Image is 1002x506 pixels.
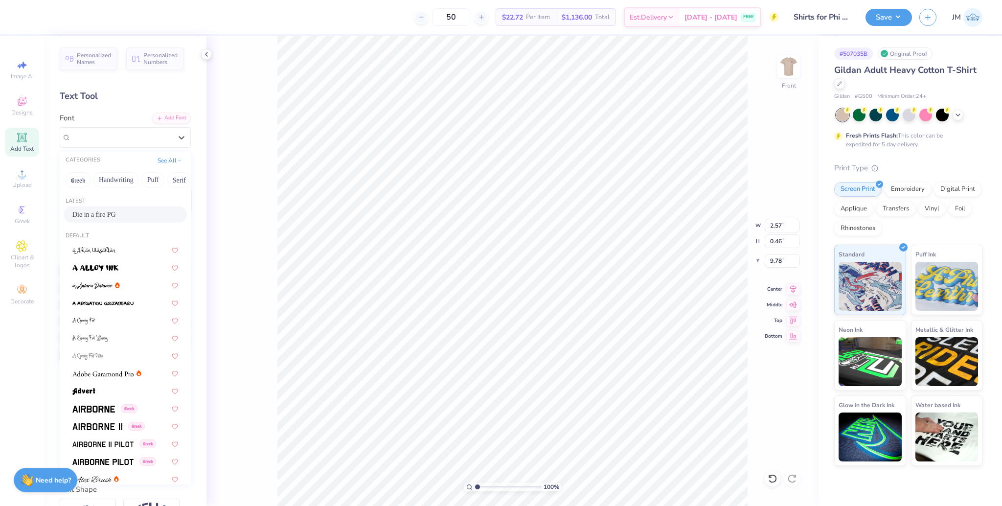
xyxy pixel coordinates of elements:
[918,202,946,216] div: Vinyl
[128,422,145,431] span: Greek
[839,324,863,335] span: Neon Ink
[72,459,134,465] img: Airborne Pilot
[915,324,973,335] span: Metallic & Glitter Ink
[72,423,122,430] img: Airborne II
[877,92,926,101] span: Minimum Order: 24 +
[834,162,982,174] div: Print Type
[765,317,782,324] span: Top
[15,217,30,225] span: Greek
[72,335,108,342] img: A Charming Font Leftleaning
[915,337,979,386] img: Metallic & Glitter Ink
[93,172,139,188] button: Handwriting
[11,72,34,80] span: Image AI
[72,406,115,413] img: Airborne
[834,221,882,236] div: Rhinestones
[142,172,164,188] button: Puff
[72,441,134,448] img: Airborne II Pilot
[934,182,981,197] div: Digital Print
[60,232,191,240] div: Default
[155,156,185,165] button: See All
[143,52,178,66] span: Personalized Numbers
[139,457,156,466] span: Greek
[865,9,912,26] button: Save
[834,64,977,76] span: Gildan Adult Heavy Cotton T-Shirt
[60,484,191,495] div: Text Shape
[846,131,966,149] div: This color can be expedited for 5 day delivery.
[526,12,550,23] span: Per Item
[562,12,592,23] span: $1,136.00
[77,52,112,66] span: Personalized Names
[72,282,113,289] img: a Antara Distance
[167,172,191,188] button: Serif
[786,7,858,27] input: Untitled Design
[502,12,523,23] span: $22.72
[152,113,191,124] div: Add Font
[834,182,882,197] div: Screen Print
[839,262,902,311] img: Standard
[765,301,782,308] span: Middle
[10,145,34,153] span: Add Text
[12,181,32,189] span: Upload
[834,202,873,216] div: Applique
[765,333,782,340] span: Bottom
[915,262,979,311] img: Puff Ink
[839,413,902,461] img: Glow in the Dark Ink
[915,249,936,259] span: Puff Ink
[949,202,972,216] div: Foil
[36,476,71,485] strong: Need help?
[834,47,873,60] div: # 507035B
[121,404,137,413] span: Greek
[839,337,902,386] img: Neon Ink
[855,92,872,101] span: # G500
[432,8,470,26] input: – –
[60,90,191,103] div: Text Tool
[782,81,796,90] div: Front
[11,109,33,116] span: Designs
[878,47,933,60] div: Original Proof
[72,265,118,272] img: a Alloy Ink
[72,318,95,324] img: A Charming Font
[595,12,610,23] span: Total
[876,202,915,216] div: Transfers
[630,12,667,23] span: Est. Delivery
[60,113,74,124] label: Font
[72,247,116,254] img: a Ahlan Wasahlan
[72,353,103,360] img: A Charming Font Outline
[839,249,865,259] span: Standard
[72,300,134,307] img: a Arigatou Gozaimasu
[5,253,39,269] span: Clipart & logos
[915,413,979,461] img: Water based Ink
[743,14,753,21] span: FREE
[72,209,116,220] span: Die in a fire PG
[72,388,95,395] img: Advert
[885,182,931,197] div: Embroidery
[839,400,894,410] span: Glow in the Dark Ink
[544,483,559,491] span: 100 %
[72,476,112,483] img: Alex Brush
[952,12,961,23] span: JM
[66,156,100,164] div: CATEGORIES
[963,8,982,27] img: John Michael Binayas
[66,172,91,188] button: Greek
[684,12,737,23] span: [DATE] - [DATE]
[72,370,134,377] img: Adobe Garamond Pro
[834,92,850,101] span: Gildan
[779,57,798,76] img: Front
[60,197,191,206] div: Latest
[846,132,898,139] strong: Fresh Prints Flash:
[139,439,156,448] span: Greek
[915,400,960,410] span: Water based Ink
[10,298,34,305] span: Decorate
[952,8,982,27] a: JM
[765,286,782,293] span: Center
